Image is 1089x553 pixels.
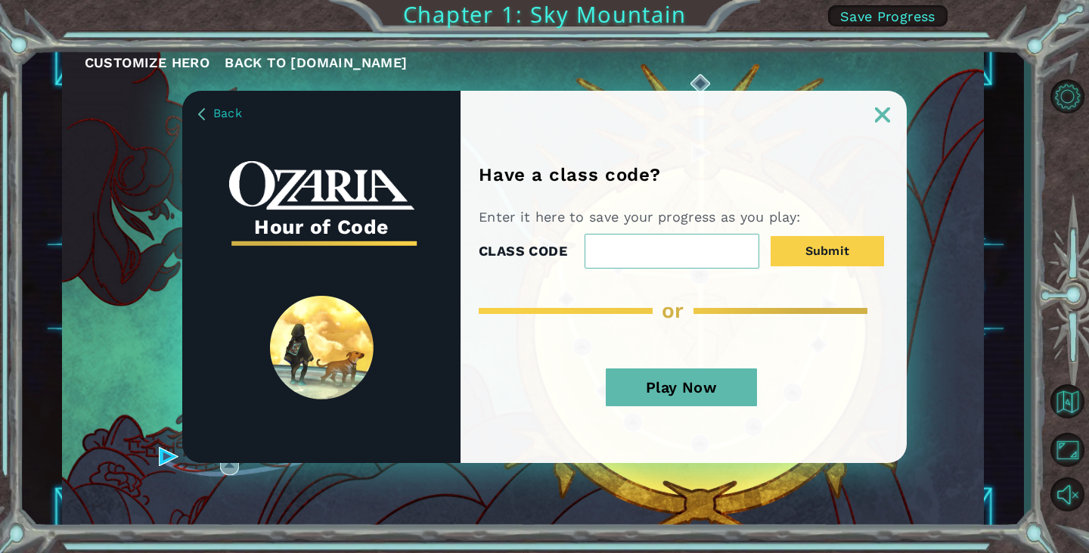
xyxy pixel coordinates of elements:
span: or [662,298,684,323]
img: SpiritLandReveal.png [270,296,374,399]
label: CLASS CODE [479,240,567,263]
button: Submit [771,236,884,266]
p: Enter it here to save your progress as you play: [479,208,806,226]
h3: Hour of Code [229,210,414,244]
img: whiteOzariaWordmark.png [229,161,414,210]
h1: Have a class code? [479,164,665,185]
img: ExitButton_Dusk.png [875,107,890,123]
span: Back [213,106,242,120]
img: BackArrow_Dusk.png [198,108,205,120]
button: Play Now [606,368,757,406]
